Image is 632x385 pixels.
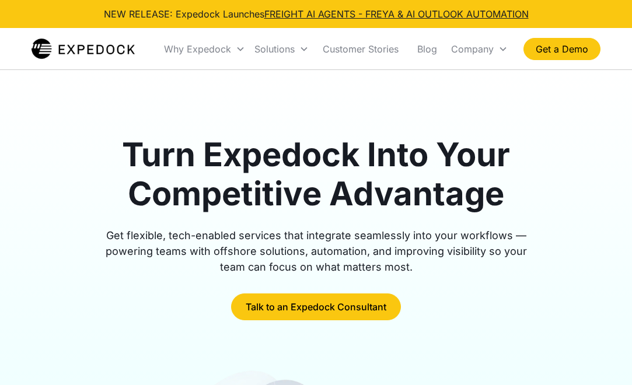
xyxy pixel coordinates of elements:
[408,29,446,69] a: Blog
[32,37,135,61] a: home
[254,43,295,55] div: Solutions
[164,43,231,55] div: Why Expedock
[231,293,401,320] a: Talk to an Expedock Consultant
[313,29,408,69] a: Customer Stories
[32,37,135,61] img: Expedock Logo
[104,7,529,21] div: NEW RELEASE: Expedock Launches
[92,228,540,275] div: Get flexible, tech-enabled services that integrate seamlessly into your workflows — powering team...
[446,29,512,69] div: Company
[523,38,600,60] a: Get a Demo
[264,8,529,20] a: FREIGHT AI AGENTS - FREYA & AI OUTLOOK AUTOMATION
[159,29,250,69] div: Why Expedock
[451,43,494,55] div: Company
[92,135,540,213] h1: Turn Expedock Into Your Competitive Advantage
[574,329,632,385] iframe: Chat Widget
[250,29,313,69] div: Solutions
